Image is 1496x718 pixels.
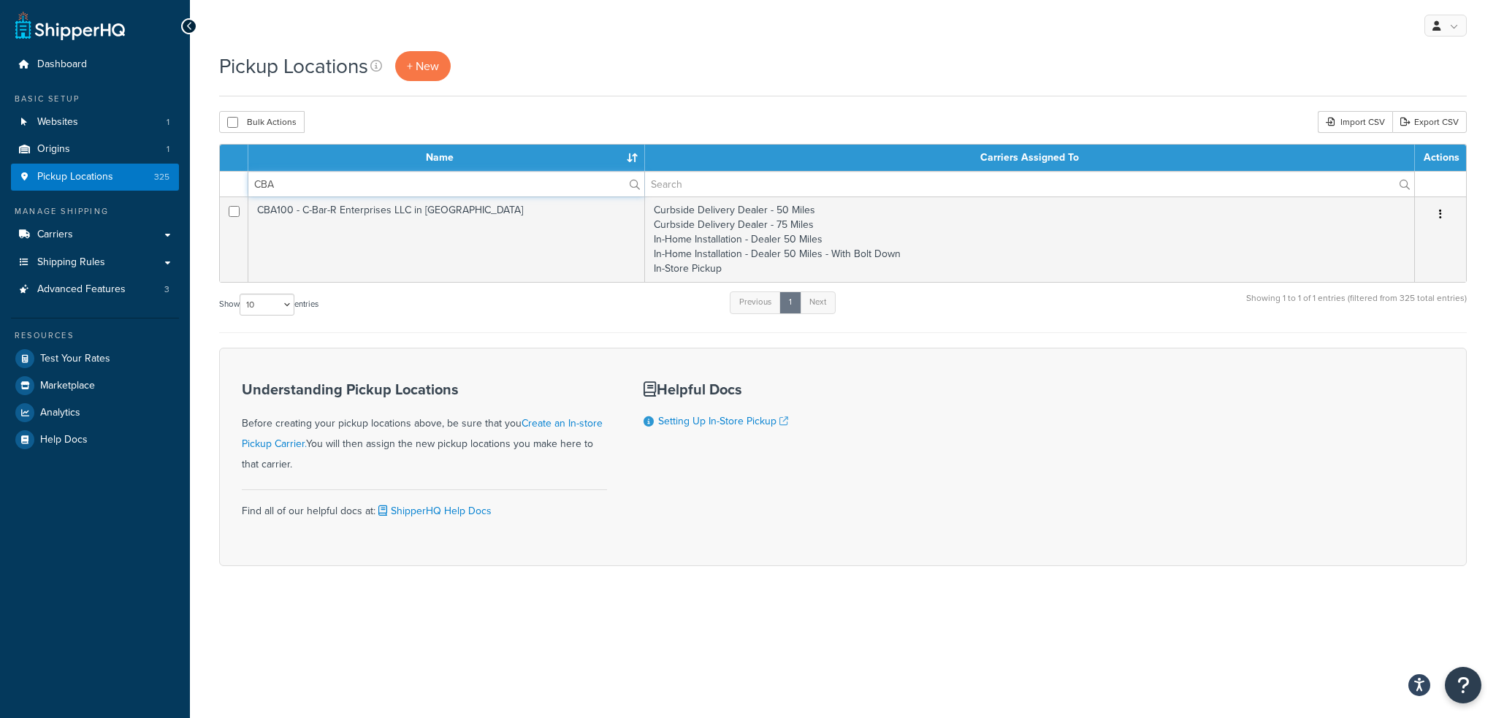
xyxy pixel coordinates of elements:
input: Search [645,172,1414,196]
a: ShipperHQ Home [15,11,125,40]
li: Origins [11,136,179,163]
th: Actions [1415,145,1466,171]
a: Analytics [11,400,179,426]
td: Curbside Delivery Dealer - 50 Miles Curbside Delivery Dealer - 75 Miles In-Home Installation - De... [645,196,1415,282]
button: Open Resource Center [1445,667,1481,703]
span: Websites [37,116,78,129]
span: Analytics [40,407,80,419]
button: Bulk Actions [219,111,305,133]
span: Test Your Rates [40,353,110,365]
div: Import CSV [1318,111,1392,133]
span: Dashboard [37,58,87,71]
a: Help Docs [11,427,179,453]
span: Shipping Rules [37,256,105,269]
a: Export CSV [1392,111,1467,133]
div: Manage Shipping [11,205,179,218]
li: Websites [11,109,179,136]
a: 1 [779,291,801,313]
a: Setting Up In-Store Pickup [658,413,788,429]
a: Advanced Features 3 [11,276,179,303]
span: 1 [167,116,169,129]
span: Origins [37,143,70,156]
input: Search [248,172,644,196]
a: + New [395,51,451,81]
a: Previous [730,291,781,313]
div: Find all of our helpful docs at: [242,489,607,522]
td: CBA100 - C-Bar-R Enterprises LLC in [GEOGRAPHIC_DATA] [248,196,645,282]
a: Shipping Rules [11,249,179,276]
span: Marketplace [40,380,95,392]
th: Carriers Assigned To [645,145,1415,171]
a: Next [800,291,836,313]
span: Pickup Locations [37,171,113,183]
label: Show entries [219,294,318,316]
a: Origins 1 [11,136,179,163]
span: Help Docs [40,434,88,446]
div: Before creating your pickup locations above, be sure that you You will then assign the new pickup... [242,381,607,475]
a: Marketplace [11,373,179,399]
div: Basic Setup [11,93,179,105]
a: Websites 1 [11,109,179,136]
h3: Helpful Docs [644,381,804,397]
span: + New [407,58,439,75]
div: Resources [11,329,179,342]
h3: Understanding Pickup Locations [242,381,607,397]
li: Pickup Locations [11,164,179,191]
div: Showing 1 to 1 of 1 entries (filtered from 325 total entries) [1246,290,1467,321]
a: Test Your Rates [11,345,179,372]
h1: Pickup Locations [219,52,368,80]
a: Dashboard [11,51,179,78]
li: Advanced Features [11,276,179,303]
a: ShipperHQ Help Docs [375,503,492,519]
span: 325 [154,171,169,183]
span: Advanced Features [37,283,126,296]
span: Carriers [37,229,73,241]
span: 1 [167,143,169,156]
a: Pickup Locations 325 [11,164,179,191]
span: 3 [164,283,169,296]
th: Name : activate to sort column ascending [248,145,645,171]
select: Showentries [240,294,294,316]
a: Carriers [11,221,179,248]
